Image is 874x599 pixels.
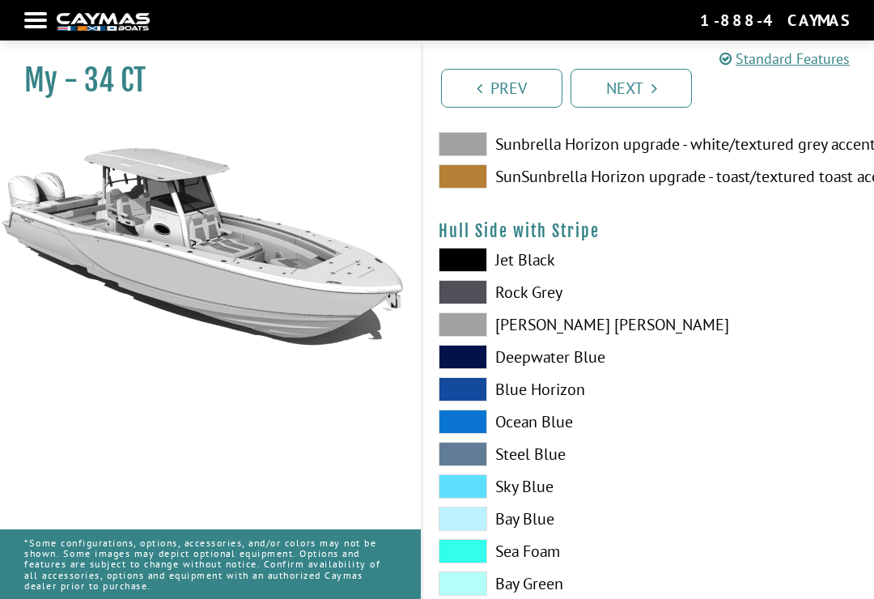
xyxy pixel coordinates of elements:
label: Sea Foam [439,539,632,563]
a: Standard Features [719,48,850,70]
label: Rock Grey [439,280,632,304]
label: Steel Blue [439,442,632,466]
label: SunSunbrella Horizon upgrade - toast/textured toast accent [439,164,632,189]
label: Bay Green [439,571,632,596]
p: *Some configurations, options, accessories, and/or colors may not be shown. Some images may depic... [24,529,397,599]
label: Deepwater Blue [439,345,632,369]
div: 1-888-4CAYMAS [700,10,850,31]
a: Next [571,69,692,108]
label: Blue Horizon [439,377,632,401]
ul: Pagination [437,66,874,108]
h1: My - 34 CT [24,62,380,99]
label: Sunbrella Horizon upgrade - white/textured grey accent [439,132,632,156]
label: [PERSON_NAME] [PERSON_NAME] [439,312,632,337]
img: white-logo-c9c8dbefe5ff5ceceb0f0178aa75bf4bb51f6bca0971e226c86eb53dfe498488.png [57,13,150,30]
h4: Hull Side with Stripe [439,221,858,241]
label: Bay Blue [439,507,632,531]
a: Prev [441,69,562,108]
label: Sky Blue [439,474,632,499]
label: Jet Black [439,248,632,272]
label: Ocean Blue [439,410,632,434]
